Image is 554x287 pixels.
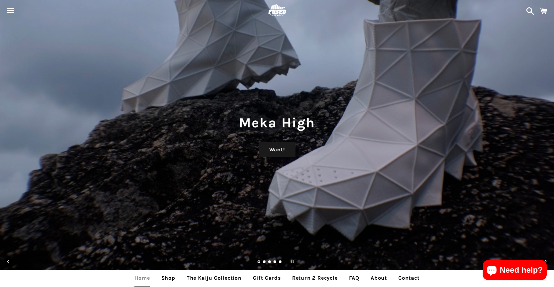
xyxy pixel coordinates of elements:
[274,261,277,264] a: Load slide 4
[258,261,261,264] a: Slide 1, current
[279,261,282,264] a: Load slide 5
[156,270,180,286] a: Shop
[259,142,295,158] a: Want!
[538,254,553,269] button: Next slide
[1,254,16,269] button: Previous slide
[263,261,266,264] a: Load slide 2
[268,261,272,264] a: Load slide 3
[287,270,343,286] a: Return 2 Recycle
[129,270,155,286] a: Home
[7,113,547,132] h1: Meka High
[182,270,247,286] a: The Kaiju Collection
[393,270,425,286] a: Contact
[481,260,549,282] inbox-online-store-chat: Shopify online store chat
[285,254,300,269] button: Pause slideshow
[248,270,286,286] a: Gift Cards
[344,270,364,286] a: FAQ
[366,270,392,286] a: About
